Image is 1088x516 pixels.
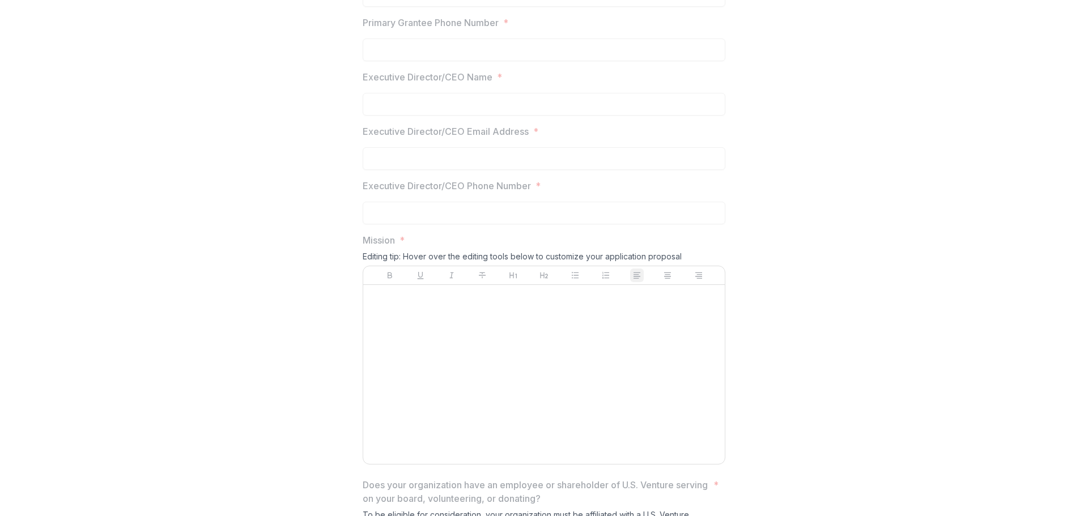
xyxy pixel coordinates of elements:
p: Does your organization have an employee or shareholder of U.S. Venture serving on your board, vol... [363,478,709,505]
button: Italicize [445,268,458,282]
button: Heading 2 [537,268,551,282]
button: Bold [383,268,397,282]
button: Align Center [661,268,674,282]
p: Primary Grantee Phone Number [363,16,499,29]
div: Editing tip: Hover over the editing tools below to customize your application proposal [363,251,725,266]
button: Strike [475,268,489,282]
button: Heading 1 [507,268,520,282]
button: Underline [414,268,427,282]
p: Executive Director/CEO Phone Number [363,179,531,193]
button: Align Right [692,268,705,282]
button: Ordered List [599,268,613,282]
p: Mission [363,233,395,247]
p: Executive Director/CEO Email Address [363,125,529,138]
button: Bullet List [568,268,582,282]
button: Align Left [630,268,644,282]
p: Executive Director/CEO Name [363,70,492,84]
